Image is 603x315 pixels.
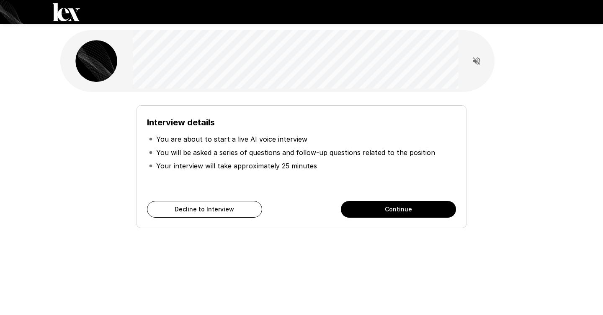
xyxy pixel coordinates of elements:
[468,53,485,69] button: Read questions aloud
[341,201,456,218] button: Continue
[75,40,117,82] img: lex_avatar2.png
[147,201,262,218] button: Decline to Interview
[156,161,317,171] p: Your interview will take approximately 25 minutes
[156,147,435,157] p: You will be asked a series of questions and follow-up questions related to the position
[147,117,215,127] b: Interview details
[156,134,307,144] p: You are about to start a live AI voice interview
